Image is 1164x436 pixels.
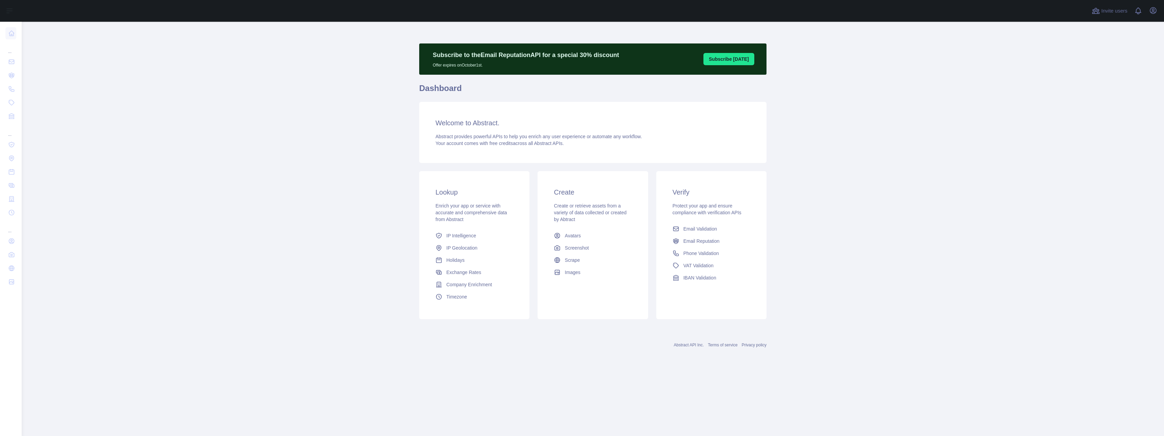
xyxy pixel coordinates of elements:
span: Avatars [565,232,581,239]
span: Email Reputation [683,238,720,244]
span: Enrich your app or service with accurate and comprehensive data from Abstract [435,203,507,222]
span: Scrape [565,257,580,264]
a: Timezone [433,291,516,303]
a: Email Reputation [670,235,753,247]
span: Screenshot [565,244,589,251]
a: Avatars [551,230,634,242]
div: ... [5,41,16,54]
a: Email Validation [670,223,753,235]
span: Company Enrichment [446,281,492,288]
div: ... [5,124,16,137]
span: VAT Validation [683,262,714,269]
span: Images [565,269,580,276]
button: Subscribe [DATE] [703,53,754,65]
a: Holidays [433,254,516,266]
a: Exchange Rates [433,266,516,278]
h3: Verify [673,187,750,197]
h3: Create [554,187,632,197]
span: Holidays [446,257,465,264]
h3: Welcome to Abstract. [435,118,750,128]
a: Images [551,266,634,278]
span: Abstract provides powerful APIs to help you enrich any user experience or automate any workflow. [435,134,642,139]
span: Exchange Rates [446,269,481,276]
span: IP Geolocation [446,244,478,251]
span: Email Validation [683,225,717,232]
a: Phone Validation [670,247,753,259]
span: Invite users [1101,7,1127,15]
a: Scrape [551,254,634,266]
a: Company Enrichment [433,278,516,291]
div: ... [5,220,16,234]
a: Abstract API Inc. [674,343,704,347]
span: Your account comes with across all Abstract APIs. [435,141,564,146]
h3: Lookup [435,187,513,197]
span: IBAN Validation [683,274,716,281]
span: Phone Validation [683,250,719,257]
span: free credits [489,141,513,146]
a: Screenshot [551,242,634,254]
a: IP Geolocation [433,242,516,254]
a: IP Intelligence [433,230,516,242]
h1: Dashboard [419,83,767,99]
button: Invite users [1090,5,1129,16]
p: Subscribe to the Email Reputation API for a special 30 % discount [433,50,619,60]
span: Create or retrieve assets from a variety of data collected or created by Abtract [554,203,626,222]
p: Offer expires on October 1st. [433,60,619,68]
a: VAT Validation [670,259,753,272]
a: Terms of service [708,343,737,347]
a: IBAN Validation [670,272,753,284]
a: Privacy policy [742,343,767,347]
span: IP Intelligence [446,232,476,239]
span: Timezone [446,293,467,300]
span: Protect your app and ensure compliance with verification APIs [673,203,741,215]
